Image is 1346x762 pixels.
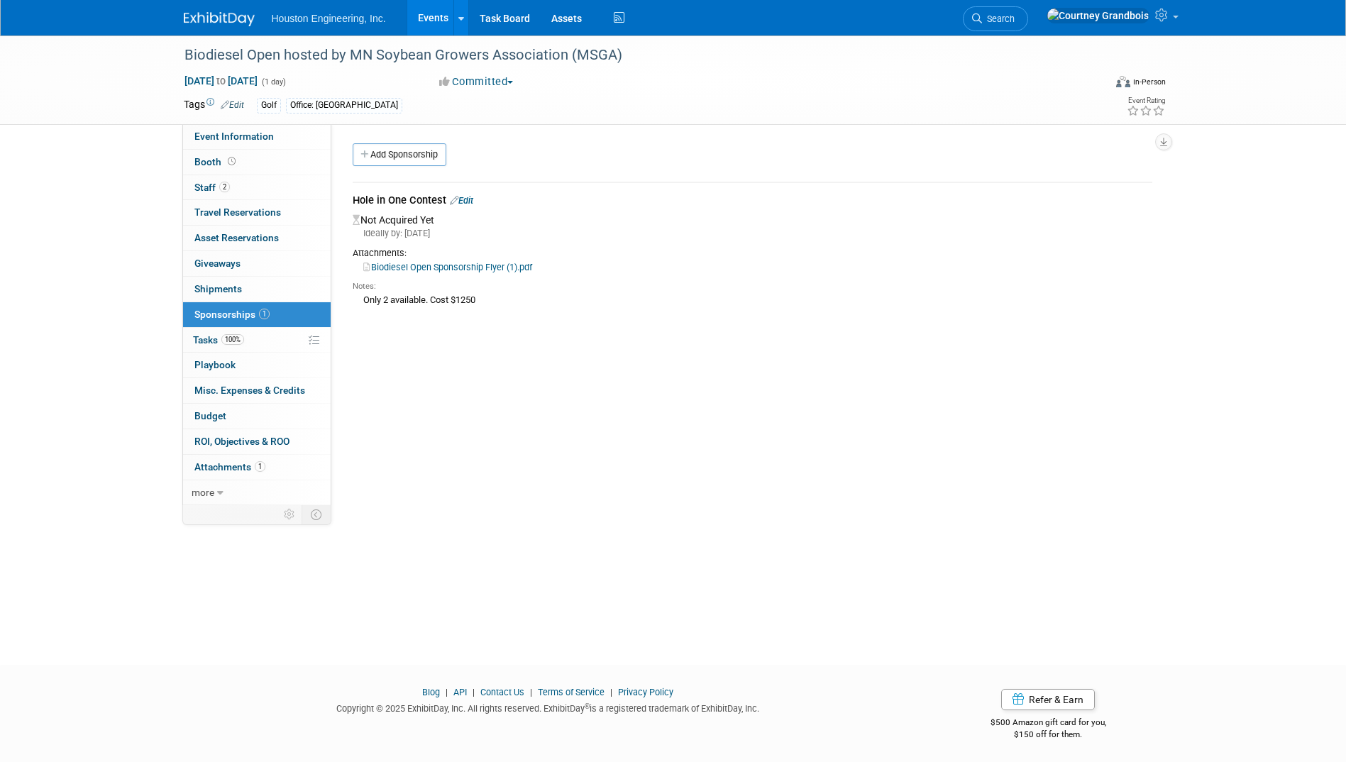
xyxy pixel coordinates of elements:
[194,232,279,243] span: Asset Reservations
[434,74,519,89] button: Committed
[184,699,913,715] div: Copyright © 2025 ExhibitDay, Inc. All rights reserved. ExhibitDay is a registered trademark of Ex...
[982,13,1015,24] span: Search
[225,156,238,167] span: Booth not reserved yet
[302,505,331,524] td: Toggle Event Tabs
[353,211,1152,311] div: Not Acquired Yet
[183,302,331,327] a: Sponsorships1
[585,702,590,710] sup: ®
[184,97,244,114] td: Tags
[194,461,265,473] span: Attachments
[934,729,1163,741] div: $150 off for them.
[183,328,331,353] a: Tasks100%
[353,281,1152,292] div: Notes:
[194,385,305,396] span: Misc. Expenses & Credits
[618,687,673,697] a: Privacy Policy
[194,283,242,294] span: Shipments
[183,429,331,454] a: ROI, Objectives & ROO
[272,13,386,24] span: Houston Engineering, Inc.
[353,292,1152,307] div: Only 2 available. Cost $1250
[257,98,281,113] div: Golf
[277,505,302,524] td: Personalize Event Tab Strip
[353,143,446,166] a: Add Sponsorship
[1132,77,1166,87] div: In-Person
[194,156,238,167] span: Booth
[1001,689,1095,710] a: Refer & Earn
[1020,74,1166,95] div: Event Format
[194,206,281,218] span: Travel Reservations
[184,12,255,26] img: ExhibitDay
[526,687,536,697] span: |
[480,687,524,697] a: Contact Us
[183,226,331,250] a: Asset Reservations
[1127,97,1165,104] div: Event Rating
[194,436,289,447] span: ROI, Objectives & ROO
[353,193,1152,211] div: Hole in One Contest
[538,687,605,697] a: Terms of Service
[607,687,616,697] span: |
[260,77,286,87] span: (1 day)
[286,98,402,113] div: Office: [GEOGRAPHIC_DATA]
[450,195,473,206] a: Edit
[183,455,331,480] a: Attachments1
[194,258,241,269] span: Giveaways
[259,309,270,319] span: 1
[255,461,265,472] span: 1
[183,353,331,377] a: Playbook
[183,150,331,175] a: Booth
[194,309,270,320] span: Sponsorships
[194,359,236,370] span: Playbook
[469,687,478,697] span: |
[353,247,1152,260] div: Attachments:
[219,182,230,192] span: 2
[193,334,244,346] span: Tasks
[963,6,1028,31] a: Search
[422,687,440,697] a: Blog
[183,175,331,200] a: Staff2
[221,100,244,110] a: Edit
[183,200,331,225] a: Travel Reservations
[180,43,1083,68] div: Biodiesel Open hosted by MN Soybean Growers Association (MSGA)
[183,251,331,276] a: Giveaways
[184,74,258,87] span: [DATE] [DATE]
[183,124,331,149] a: Event Information
[194,131,274,142] span: Event Information
[194,410,226,421] span: Budget
[183,378,331,403] a: Misc. Expenses & Credits
[1047,8,1149,23] img: Courtney Grandbois
[353,227,1152,240] div: Ideally by: [DATE]
[183,480,331,505] a: more
[453,687,467,697] a: API
[183,277,331,302] a: Shipments
[221,334,244,345] span: 100%
[934,707,1163,740] div: $500 Amazon gift card for you,
[214,75,228,87] span: to
[194,182,230,193] span: Staff
[183,404,331,429] a: Budget
[1116,76,1130,87] img: Format-Inperson.png
[363,262,532,272] a: Biodiesel Open Sponsorship Flyer (1).pdf
[192,487,214,498] span: more
[442,687,451,697] span: |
